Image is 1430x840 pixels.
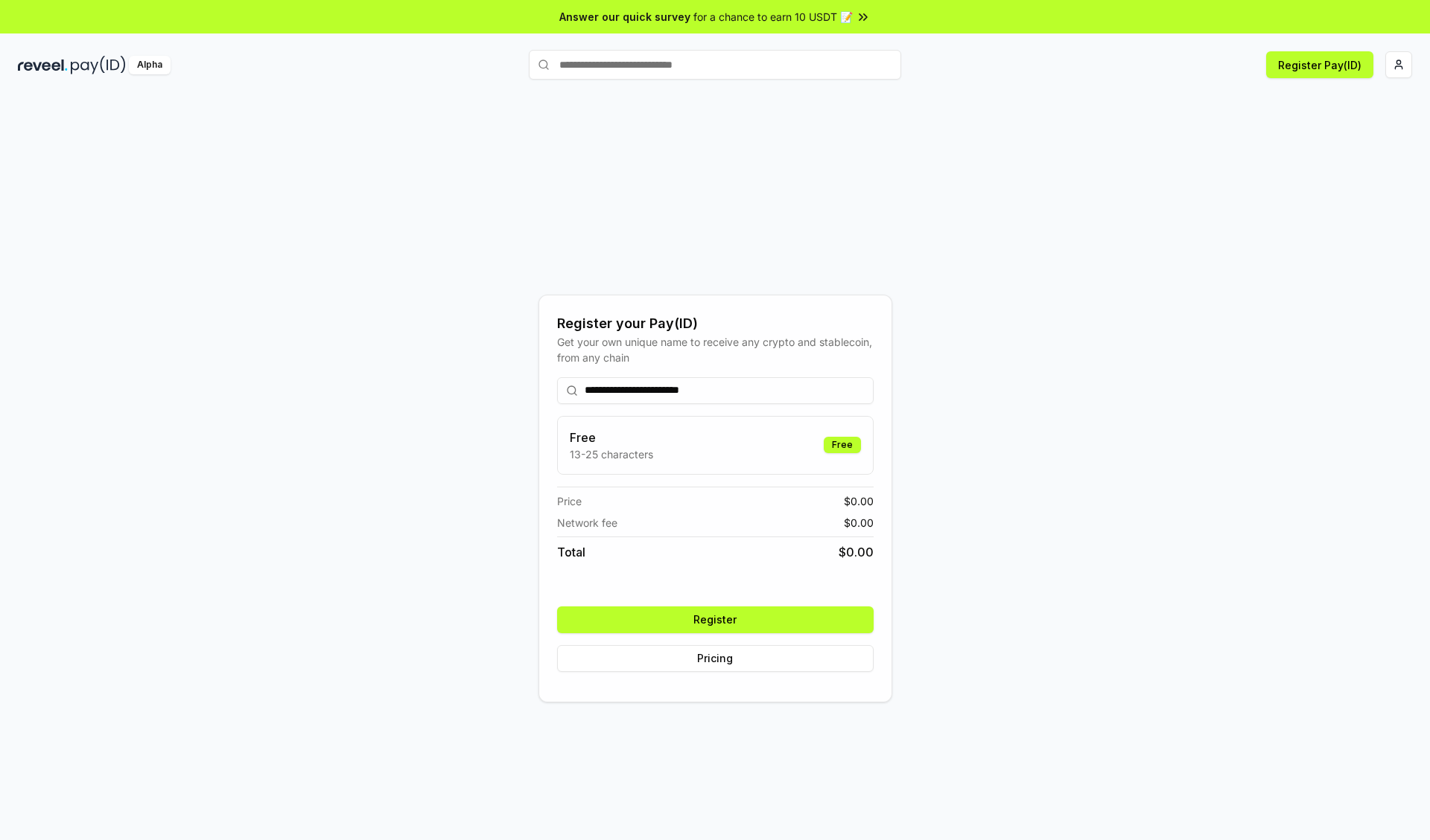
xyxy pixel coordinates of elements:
[557,493,582,509] span: Price
[71,56,126,74] img: pay_id
[557,515,617,530] span: Network fee
[557,313,874,334] div: Register your Pay(ID)
[824,437,861,453] div: Free
[839,543,874,561] span: $ 0.00
[1266,51,1373,78] button: Register Pay(ID)
[559,9,690,25] span: Answer our quick survey
[557,334,874,365] div: Get your own unique name to receive any crypto and stablecoin, from any chain
[844,493,874,509] span: $ 0.00
[570,446,653,462] p: 13-25 characters
[557,543,585,561] span: Total
[18,56,68,74] img: reveel_dark
[557,606,874,633] button: Register
[844,515,874,530] span: $ 0.00
[129,56,171,74] div: Alpha
[570,429,653,446] h3: Free
[693,9,853,25] span: for a chance to earn 10 USDT 📝
[557,645,874,672] button: Pricing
